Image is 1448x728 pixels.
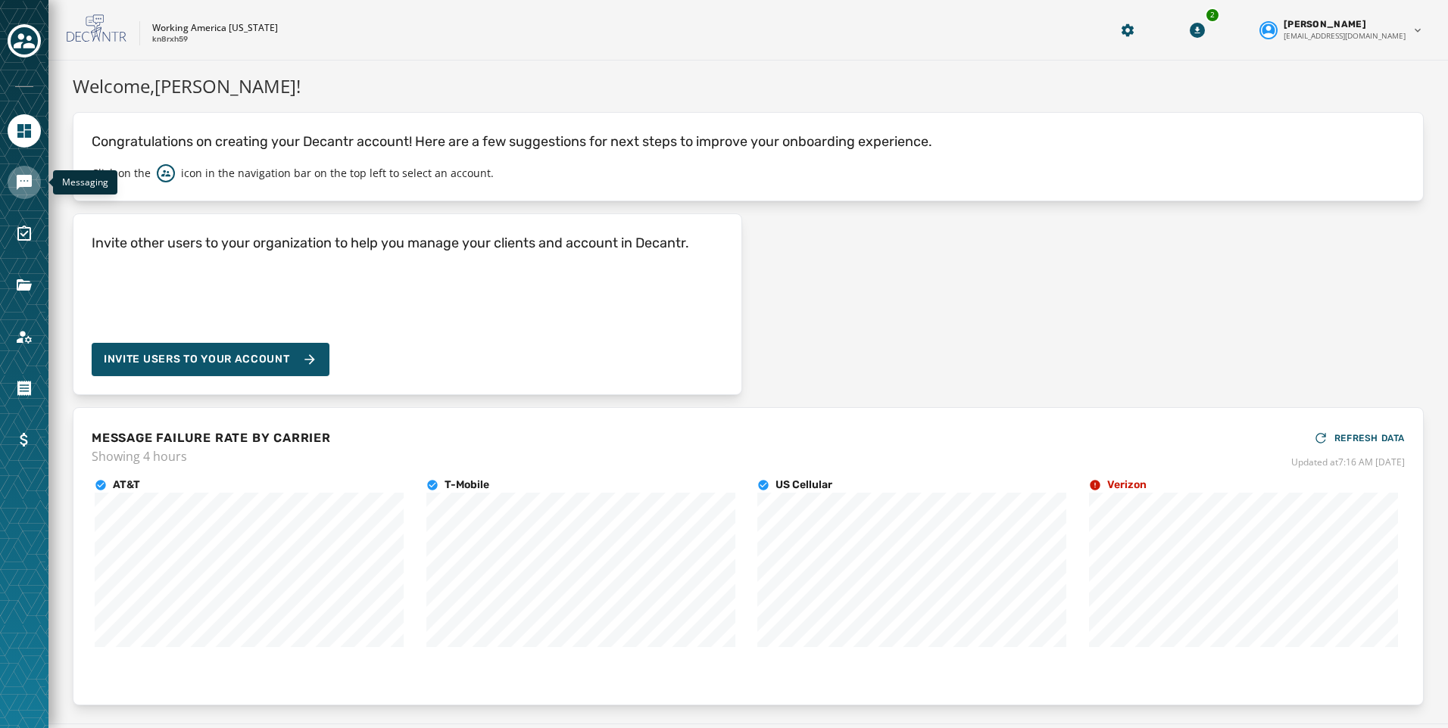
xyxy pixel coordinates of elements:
button: User settings [1253,12,1430,48]
a: Navigate to Surveys [8,217,41,250]
span: REFRESH DATA [1334,432,1405,444]
div: 2 [1205,8,1220,23]
p: icon in the navigation bar on the top left to select an account. [181,166,494,181]
button: Invite Users to your account [92,343,329,376]
a: Navigate to Messaging [8,166,41,199]
div: Messaging [53,170,117,194]
p: Congratulations on creating your Decantr account! Here are a few suggestions for next steps to im... [92,131,1405,152]
h4: Verizon [1107,478,1147,493]
h4: AT&T [113,478,140,493]
button: Download Menu [1184,17,1211,44]
h4: US Cellular [775,478,832,493]
a: Navigate to Home [8,114,41,148]
a: Navigate to Account [8,320,41,353]
h1: Welcome, [PERSON_NAME] ! [73,73,1424,100]
button: Toggle account select drawer [8,24,41,58]
h4: T-Mobile [445,478,489,493]
span: Showing 4 hours [92,447,331,465]
p: Click on the [92,166,151,181]
button: Manage global settings [1114,17,1141,44]
span: [EMAIL_ADDRESS][DOMAIN_NAME] [1284,30,1406,42]
span: Updated at 7:16 AM [DATE] [1291,456,1405,468]
a: Navigate to Files [8,269,41,302]
a: Navigate to Billing [8,423,41,456]
button: REFRESH DATA [1313,426,1405,450]
h4: Invite other users to your organization to help you manage your clients and account in Decantr. [92,232,689,254]
h4: MESSAGE FAILURE RATE BY CARRIER [92,429,331,447]
span: [PERSON_NAME] [1284,18,1366,30]
a: Navigate to Orders [8,372,41,405]
p: Working America [US_STATE] [152,22,278,34]
p: kn8rxh59 [152,34,188,45]
span: Invite Users to your account [104,352,290,367]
